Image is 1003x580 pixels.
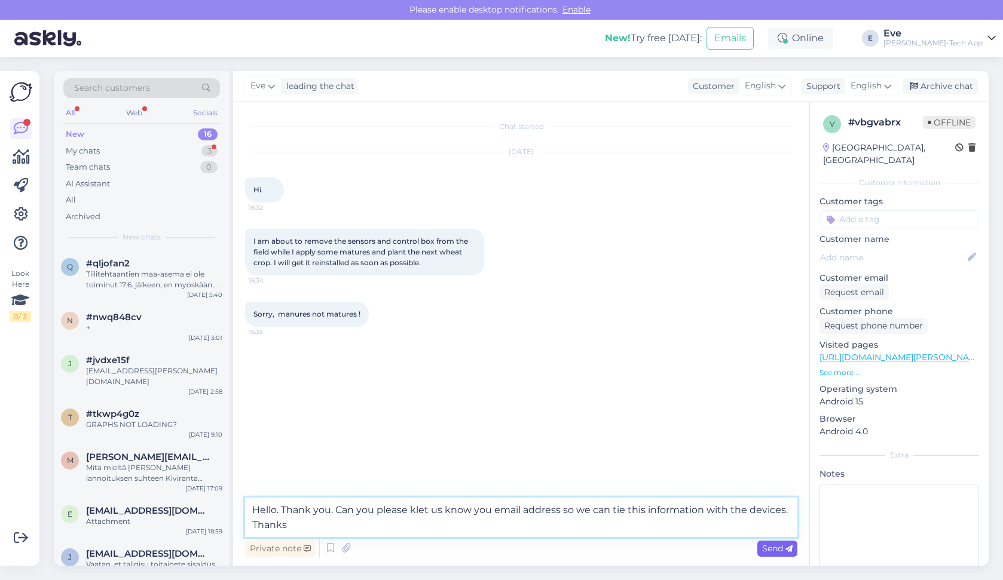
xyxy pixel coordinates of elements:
[67,316,73,325] span: n
[819,425,979,438] p: Android 4.0
[819,383,979,395] p: Operating system
[245,146,797,157] div: [DATE]
[186,527,222,536] div: [DATE] 18:59
[66,145,100,157] div: My chats
[819,367,979,378] p: See more ...
[830,119,834,128] span: v
[198,128,218,140] div: 16
[802,80,840,93] div: Support
[605,32,631,44] b: New!
[191,105,220,121] div: Socials
[74,82,150,94] span: Search customers
[10,268,31,322] div: Look Here
[86,409,139,419] span: #tkwp4g0z
[86,269,222,290] div: Tiilitehtaantien maa-asema ei ole toiminut 17.6. jälkeen, en myöskään maksa euroja siitä. Terv. Esa
[189,333,222,342] div: [DATE] 3:01
[883,29,983,38] div: Eve
[819,284,889,300] div: Request email
[883,29,996,48] a: Eve[PERSON_NAME]-Tech App
[63,105,77,121] div: All
[862,30,879,47] div: E
[86,452,210,462] span: markus.riitamo@hotmail.com
[249,203,293,212] span: 16:32
[923,116,976,129] span: Offline
[86,355,130,366] span: #jvdxe15f
[185,484,222,493] div: [DATE] 17:09
[819,195,979,208] p: Customer tags
[819,352,984,363] a: [URL][DOMAIN_NAME][PERSON_NAME]
[745,79,776,93] span: English
[86,366,222,387] div: [EMAIL_ADDRESS][PERSON_NAME][DOMAIN_NAME]
[123,232,161,243] span: New chats
[200,161,218,173] div: 0
[768,27,833,49] div: Online
[245,121,797,132] div: Chat started
[848,115,923,130] div: # vbgvabrx
[282,80,354,93] div: leading the chat
[86,516,222,527] div: Attachment
[68,510,72,518] span: e
[245,498,797,537] textarea: Hello. Thank you. Can you please klet us know you email address so we can tie this information wi...
[189,430,222,439] div: [DATE] 9:10
[245,541,316,557] div: Private note
[819,233,979,245] p: Customer name
[819,339,979,351] p: Visited pages
[68,413,72,422] span: t
[187,290,222,299] div: [DATE] 5:40
[688,80,735,93] div: Customer
[823,142,955,167] div: [GEOGRAPHIC_DATA], [GEOGRAPHIC_DATA]
[819,468,979,480] p: Notes
[67,456,74,465] span: m
[819,413,979,425] p: Browser
[86,312,142,323] span: #nwq848cv
[188,387,222,396] div: [DATE] 2:58
[86,505,210,516] span: eianna@gmail.com
[66,178,110,190] div: AI Assistant
[86,462,222,484] div: Mitä mieltä [PERSON_NAME] lannoituksen suhteen Kiviranta pellolla kasvonsa syysvehnä todella vahv...
[10,81,32,103] img: Askly Logo
[253,185,263,194] span: Hi.
[605,31,702,45] div: Try free [DATE]:
[124,105,145,121] div: Web
[819,318,928,334] div: Request phone number
[253,237,470,267] span: I am about to remove the sensors and control box from the field while I apply some matures and pl...
[68,553,72,561] span: j
[68,359,72,368] span: j
[249,276,293,285] span: 16:34
[707,27,754,50] button: Emails
[819,395,979,408] p: Android 15
[86,548,210,559] span: jaanus.ajaots@gmail.com
[250,79,265,93] span: Eve
[559,4,594,15] span: Enable
[201,145,218,157] div: 3
[819,305,979,318] p: Customer phone
[819,450,979,461] div: Extra
[86,419,222,430] div: GRAPHS NOT LOADING?
[66,161,110,173] div: Team chats
[819,210,979,228] input: Add a tag
[66,128,84,140] div: New
[903,78,978,94] div: Archive chat
[66,194,76,206] div: All
[86,258,130,269] span: #qljofan2
[762,543,793,554] span: Send
[86,323,222,333] div: +
[66,211,100,223] div: Archived
[883,38,983,48] div: [PERSON_NAME]-Tech App
[249,327,293,336] span: 16:35
[253,309,360,318] span: Sorry, manures not matures !
[851,79,882,93] span: English
[67,262,73,271] span: q
[819,177,979,188] div: Customer information
[819,272,979,284] p: Customer email
[10,311,31,322] div: 0 / 3
[820,251,965,264] input: Add name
